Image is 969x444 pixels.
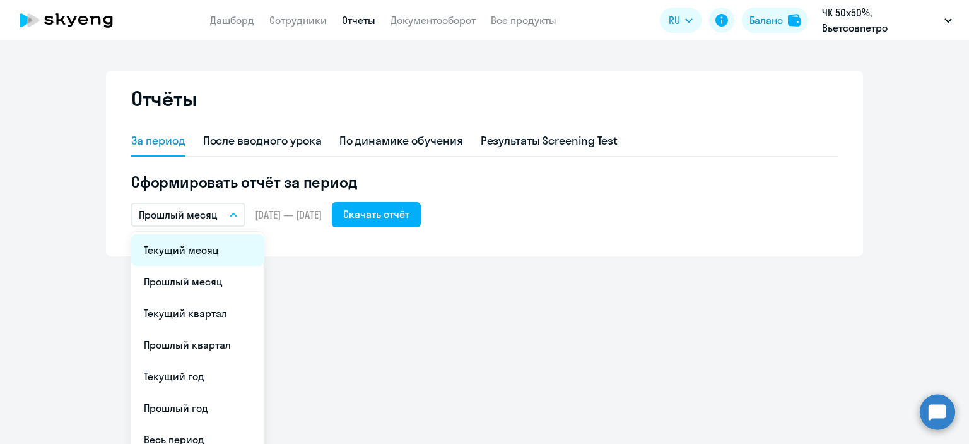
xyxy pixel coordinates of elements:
div: Скачать отчёт [343,207,409,222]
div: За период [131,133,185,149]
a: Отчеты [342,14,375,27]
h5: Сформировать отчёт за период [131,172,838,192]
span: RU [669,13,680,28]
button: Скачать отчёт [332,202,421,227]
div: Баланс [749,13,783,28]
button: Балансbalance [742,8,808,33]
p: Прошлый месяц [139,207,218,222]
button: Прошлый месяц [131,203,245,227]
img: balance [788,14,801,27]
a: Документооборот [391,14,476,27]
div: После вводного урока [203,133,322,149]
p: ЧК 50х50%, Вьетсовпетро [822,5,939,35]
button: RU [660,8,702,33]
div: Результаты Screening Test [481,133,618,149]
a: Сотрудники [269,14,327,27]
h2: Отчёты [131,86,197,111]
div: По динамике обучения [339,133,463,149]
a: Все продукты [491,14,556,27]
a: Дашборд [210,14,254,27]
button: ЧК 50х50%, Вьетсовпетро [816,5,958,35]
span: [DATE] — [DATE] [255,208,322,222]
